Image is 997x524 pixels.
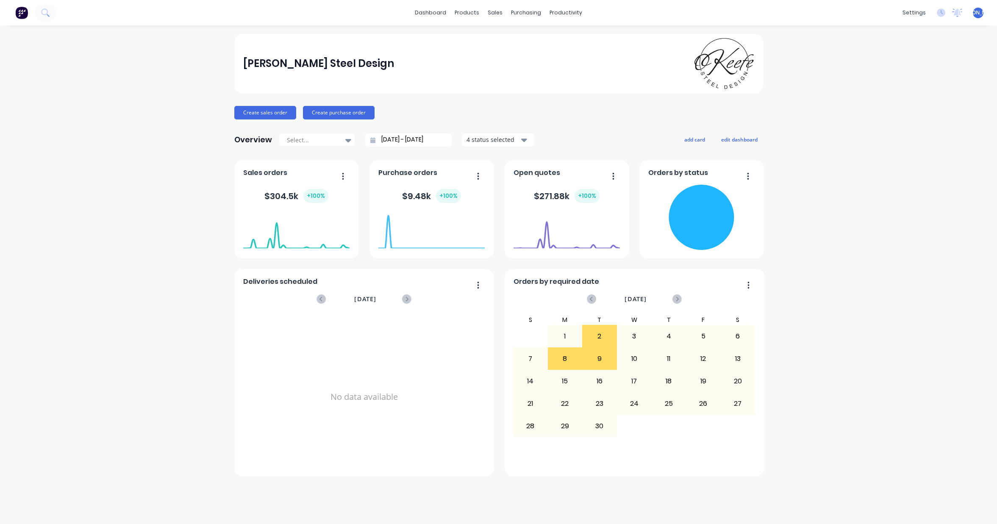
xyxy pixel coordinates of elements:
div: 13 [721,348,755,369]
div: 19 [686,371,720,392]
div: T [651,315,686,325]
div: 24 [617,393,651,414]
div: 2 [583,326,617,347]
div: $ 271.88k [534,189,600,203]
span: Sales orders [243,168,287,178]
div: [PERSON_NAME] Steel Design [243,55,394,72]
div: 11 [652,348,686,369]
div: S [513,315,548,325]
div: 8 [548,348,582,369]
div: 6 [721,326,755,347]
div: T [582,315,617,325]
div: No data available [243,315,485,479]
div: 17 [617,371,651,392]
div: 4 [652,326,686,347]
div: 26 [686,393,720,414]
div: products [450,6,483,19]
div: 22 [548,393,582,414]
a: dashboard [411,6,450,19]
div: 7 [514,348,547,369]
div: 20 [721,371,755,392]
div: 5 [686,326,720,347]
span: [DATE] [625,294,647,304]
div: settings [898,6,930,19]
span: Orders by status [648,168,708,178]
div: $ 304.5k [264,189,328,203]
button: edit dashboard [716,134,763,145]
div: 14 [514,371,547,392]
button: Create purchase order [303,106,375,119]
div: $ 9.48k [402,189,461,203]
div: 12 [686,348,720,369]
button: Create sales order [234,106,296,119]
div: 25 [652,393,686,414]
div: + 100 % [303,189,328,203]
div: 9 [583,348,617,369]
div: 3 [617,326,651,347]
div: + 100 % [575,189,600,203]
span: [DATE] [354,294,376,304]
div: 1 [548,326,582,347]
div: purchasing [507,6,545,19]
div: M [548,315,583,325]
span: Deliveries scheduled [243,277,317,287]
img: Factory [15,6,28,19]
div: 15 [548,371,582,392]
button: 4 status selected [462,133,534,146]
div: 28 [514,416,547,437]
div: W [617,315,652,325]
div: 21 [514,393,547,414]
div: S [720,315,755,325]
button: add card [679,134,711,145]
div: 16 [583,371,617,392]
div: 23 [583,393,617,414]
div: 10 [617,348,651,369]
img: O'Keefe Steel Design [694,38,754,89]
div: F [686,315,721,325]
div: productivity [545,6,586,19]
span: Purchase orders [378,168,437,178]
div: 4 status selected [467,135,520,144]
div: sales [483,6,507,19]
div: 29 [548,416,582,437]
div: Overview [234,131,272,148]
div: 30 [583,416,617,437]
span: Open quotes [514,168,560,178]
div: 18 [652,371,686,392]
div: + 100 % [436,189,461,203]
div: 27 [721,393,755,414]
